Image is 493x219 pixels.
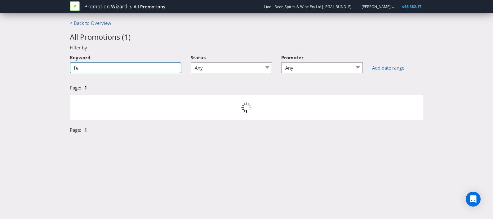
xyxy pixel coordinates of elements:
img: 2c6F5FGP2jQMA9t4S2MWVCG+lKdoCnlCgiKzhY4UjSzSuc5pPlQh8NRiJkSjDU6UkBOQZEg+6bjPgjCDhxb8wz8Now1JniKlK... [240,101,253,114]
span: Lion - Beer, Spirits & Wine Pty Ltd [LEGAL BUNDLE] [264,4,352,9]
span: Page: [70,84,81,91]
a: 1 [84,84,87,91]
a: Promotion Wizard [84,3,127,10]
span: 1 [124,32,128,42]
span: $56,382.17 [402,4,421,9]
span: All Promotions ( [70,32,124,42]
div: Open Intercom Messenger [466,192,481,207]
label: Keyword [70,51,91,61]
div: All Promotions [134,4,165,10]
span: ) [128,32,131,42]
span: Promoter [281,54,304,61]
a: Add date range [372,65,423,71]
span: Page: [70,127,81,133]
div: Filter by [65,44,428,51]
a: 1 [84,127,87,133]
a: < Back to Overview [70,20,111,26]
span: Status [191,54,206,61]
a: [PERSON_NAME] [355,4,391,9]
input: Filter promotions... [70,62,181,73]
